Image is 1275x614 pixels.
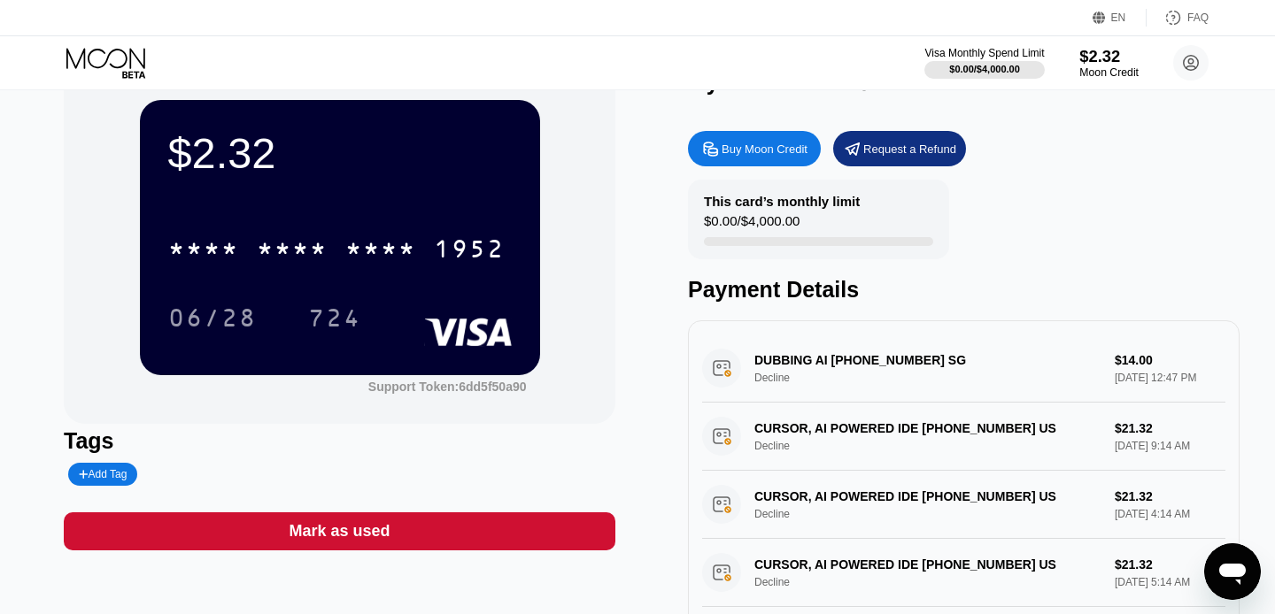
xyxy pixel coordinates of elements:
[688,277,1240,303] div: Payment Details
[168,128,512,178] div: $2.32
[68,463,137,486] div: Add Tag
[368,380,527,394] div: Support Token: 6dd5f50a90
[1079,47,1139,79] div: $2.32Moon Credit
[64,512,615,550] div: Mark as used
[1111,12,1126,24] div: EN
[368,380,527,394] div: Support Token:6dd5f50a90
[295,295,375,340] div: 724
[64,428,615,454] div: Tags
[1079,47,1139,65] div: $2.32
[833,131,966,166] div: Request a Refund
[1079,66,1139,79] div: Moon Credit
[1093,9,1147,27] div: EN
[289,521,390,541] div: Mark as used
[308,306,361,334] div: 724
[924,47,1044,59] div: Visa Monthly Spend Limit
[924,47,1044,79] div: Visa Monthly Spend Limit$0.00/$4,000.00
[704,194,860,209] div: This card’s monthly limit
[722,142,807,157] div: Buy Moon Credit
[949,64,1020,74] div: $0.00 / $4,000.00
[79,468,127,480] div: Add Tag
[155,295,270,340] div: 06/28
[863,142,956,157] div: Request a Refund
[434,237,505,265] div: 1952
[704,213,800,237] div: $0.00 / $4,000.00
[1204,543,1261,600] iframe: Button to launch messaging window
[688,131,821,166] div: Buy Moon Credit
[1147,9,1209,27] div: FAQ
[1187,12,1209,24] div: FAQ
[168,306,257,334] div: 06/28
